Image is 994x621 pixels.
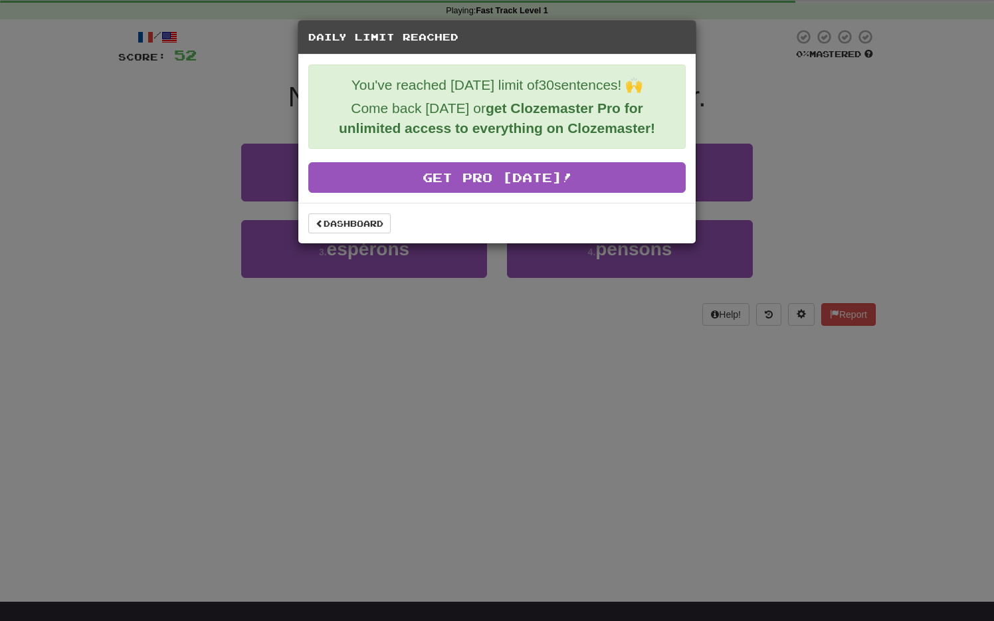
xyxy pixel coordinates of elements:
[339,100,655,136] strong: get Clozemaster Pro for unlimited access to everything on Clozemaster!
[319,98,675,138] p: Come back [DATE] or
[308,162,686,193] a: Get Pro [DATE]!
[308,213,391,233] a: Dashboard
[308,31,686,44] h5: Daily Limit Reached
[319,75,675,95] p: You've reached [DATE] limit of 30 sentences! 🙌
